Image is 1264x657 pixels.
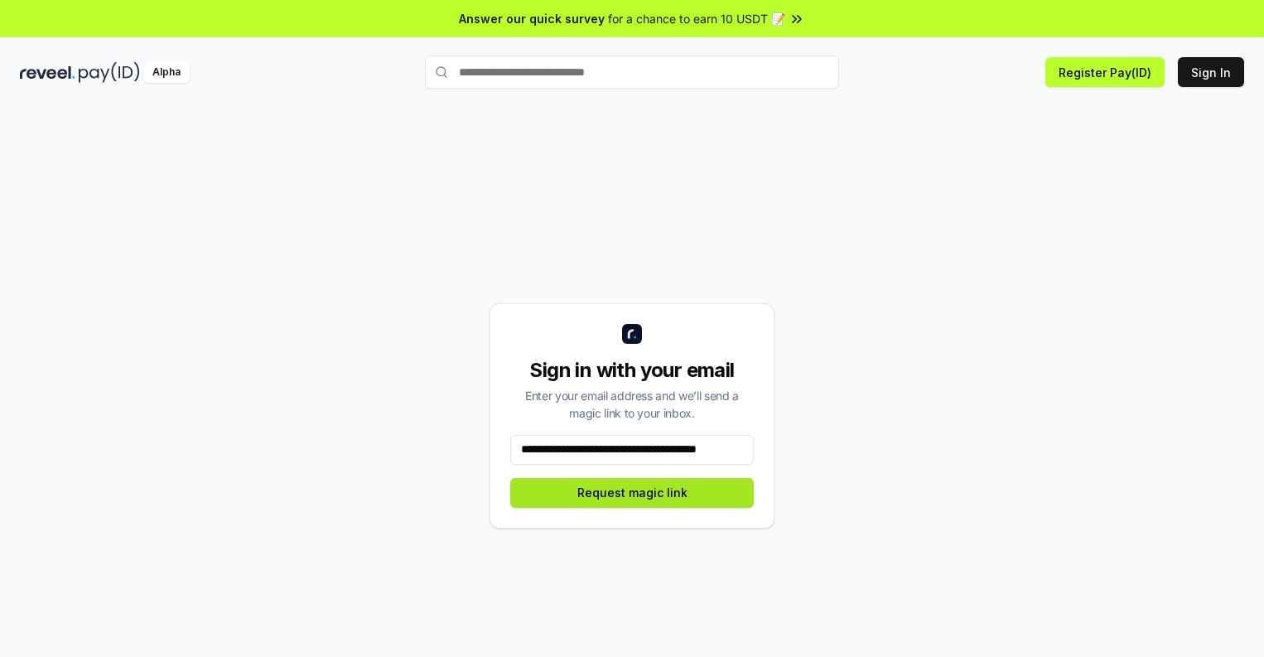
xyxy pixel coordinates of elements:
div: Enter your email address and we’ll send a magic link to your inbox. [510,387,754,422]
div: Sign in with your email [510,357,754,384]
div: Alpha [143,62,190,83]
img: logo_small [622,324,642,344]
img: reveel_dark [20,62,75,83]
button: Register Pay(ID) [1045,57,1165,87]
span: Answer our quick survey [459,10,605,27]
button: Sign In [1178,57,1244,87]
img: pay_id [79,62,140,83]
span: for a chance to earn 10 USDT 📝 [608,10,785,27]
button: Request magic link [510,478,754,508]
